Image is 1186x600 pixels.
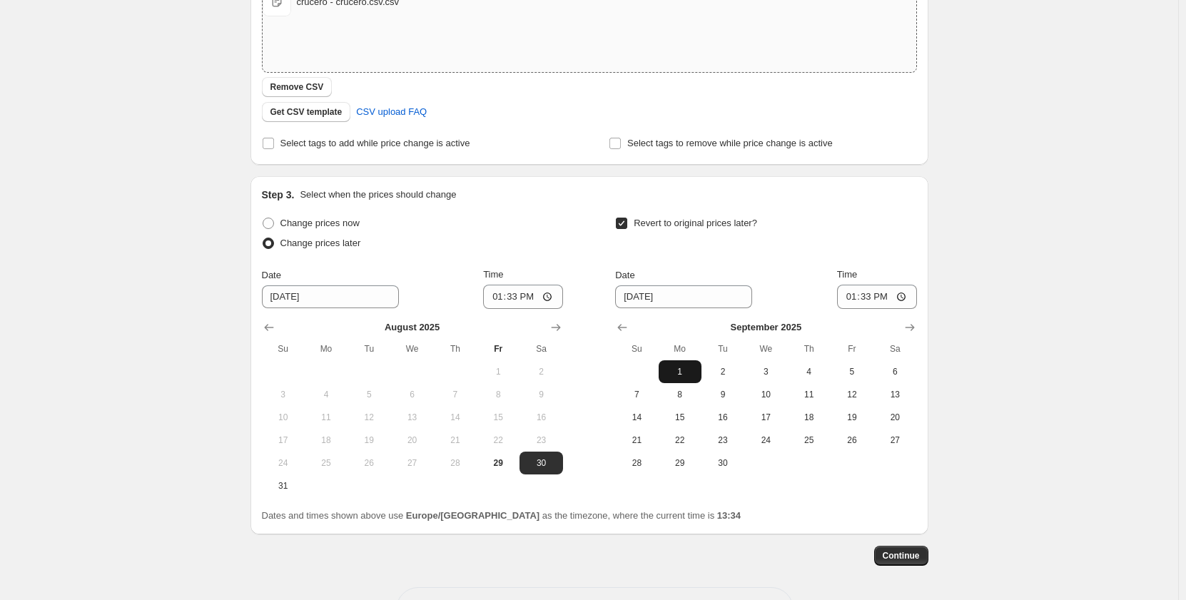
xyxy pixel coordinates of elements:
[621,343,652,355] span: Su
[305,429,348,452] button: Monday August 18 2025
[268,343,299,355] span: Su
[883,550,920,561] span: Continue
[525,434,557,446] span: 23
[477,383,519,406] button: Friday August 8 2025
[482,389,514,400] span: 8
[701,406,744,429] button: Tuesday September 16 2025
[701,383,744,406] button: Tuesday September 9 2025
[434,337,477,360] th: Thursday
[900,317,920,337] button: Show next month, October 2025
[873,383,916,406] button: Saturday September 13 2025
[482,457,514,469] span: 29
[717,510,741,521] b: 13:34
[262,270,281,280] span: Date
[615,337,658,360] th: Sunday
[701,429,744,452] button: Tuesday September 23 2025
[701,337,744,360] th: Tuesday
[440,389,471,400] span: 7
[525,412,557,423] span: 16
[434,383,477,406] button: Thursday August 7 2025
[750,366,781,377] span: 3
[664,343,696,355] span: Mo
[793,412,824,423] span: 18
[305,406,348,429] button: Monday August 11 2025
[434,452,477,474] button: Thursday August 28 2025
[744,337,787,360] th: Wednesday
[390,383,433,406] button: Wednesday August 6 2025
[615,270,634,280] span: Date
[477,360,519,383] button: Friday August 1 2025
[477,429,519,452] button: Friday August 22 2025
[390,452,433,474] button: Wednesday August 27 2025
[482,343,514,355] span: Fr
[310,434,342,446] span: 18
[836,366,868,377] span: 5
[879,389,911,400] span: 13
[744,360,787,383] button: Wednesday September 3 2025
[744,406,787,429] button: Wednesday September 17 2025
[262,452,305,474] button: Sunday August 24 2025
[406,510,539,521] b: Europe/[GEOGRAPHIC_DATA]
[659,406,701,429] button: Monday September 15 2025
[482,434,514,446] span: 22
[627,138,833,148] span: Select tags to remove while price change is active
[707,366,739,377] span: 2
[874,546,928,566] button: Continue
[300,188,456,202] p: Select when the prices should change
[353,389,385,400] span: 5
[356,105,427,119] span: CSV upload FAQ
[348,383,390,406] button: Tuesday August 5 2025
[831,383,873,406] button: Friday September 12 2025
[831,360,873,383] button: Friday September 5 2025
[353,343,385,355] span: Tu
[280,218,360,228] span: Change prices now
[793,343,824,355] span: Th
[305,383,348,406] button: Monday August 4 2025
[707,412,739,423] span: 16
[873,360,916,383] button: Saturday September 6 2025
[482,412,514,423] span: 15
[270,81,324,93] span: Remove CSV
[750,389,781,400] span: 10
[831,406,873,429] button: Friday September 19 2025
[477,452,519,474] button: Today Friday August 29 2025
[621,457,652,469] span: 28
[348,406,390,429] button: Tuesday August 12 2025
[396,343,427,355] span: We
[787,406,830,429] button: Thursday September 18 2025
[621,412,652,423] span: 14
[270,106,343,118] span: Get CSV template
[310,389,342,400] span: 4
[310,412,342,423] span: 11
[396,434,427,446] span: 20
[525,366,557,377] span: 2
[259,317,279,337] button: Show previous month, July 2025
[879,412,911,423] span: 20
[707,389,739,400] span: 9
[744,429,787,452] button: Wednesday September 24 2025
[750,343,781,355] span: We
[659,452,701,474] button: Monday September 29 2025
[615,429,658,452] button: Sunday September 21 2025
[483,269,503,280] span: Time
[353,457,385,469] span: 26
[701,452,744,474] button: Tuesday September 30 2025
[615,285,752,308] input: 8/29/2025
[310,343,342,355] span: Mo
[546,317,566,337] button: Show next month, September 2025
[434,406,477,429] button: Thursday August 14 2025
[396,457,427,469] span: 27
[664,366,696,377] span: 1
[612,317,632,337] button: Show previous month, August 2025
[310,457,342,469] span: 25
[440,434,471,446] span: 21
[440,412,471,423] span: 14
[879,366,911,377] span: 6
[836,343,868,355] span: Fr
[353,434,385,446] span: 19
[262,474,305,497] button: Sunday August 31 2025
[348,101,435,123] a: CSV upload FAQ
[390,406,433,429] button: Wednesday August 13 2025
[348,452,390,474] button: Tuesday August 26 2025
[750,412,781,423] span: 17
